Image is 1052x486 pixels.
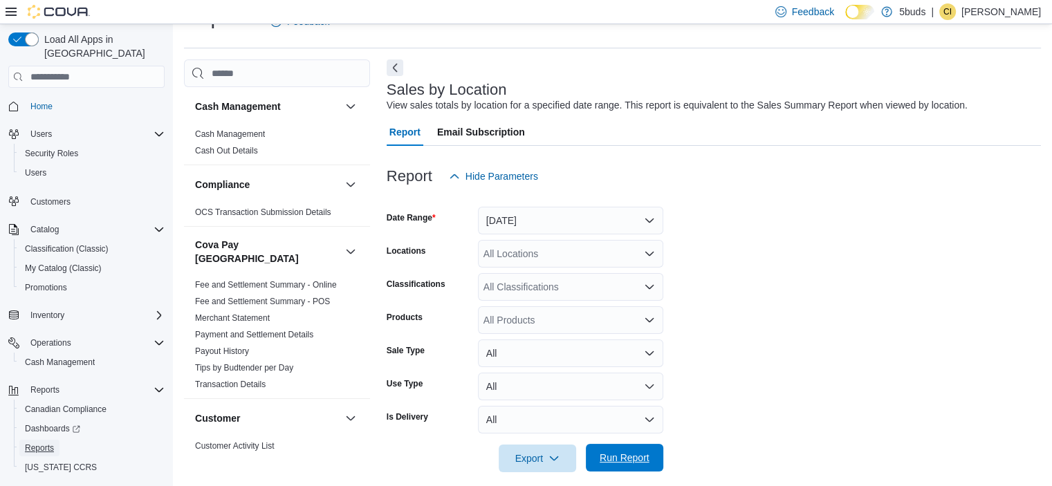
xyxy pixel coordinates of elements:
[184,204,370,226] div: Compliance
[25,307,70,324] button: Inventory
[30,384,59,395] span: Reports
[28,5,90,19] img: Cova
[25,357,95,368] span: Cash Management
[184,126,370,165] div: Cash Management
[30,129,52,140] span: Users
[387,279,445,290] label: Classifications
[14,259,170,278] button: My Catalog (Classic)
[14,400,170,419] button: Canadian Compliance
[3,333,170,353] button: Operations
[25,423,80,434] span: Dashboards
[437,118,525,146] span: Email Subscription
[195,297,330,306] a: Fee and Settlement Summary - POS
[195,178,340,191] button: Compliance
[387,98,968,113] div: View sales totals by location for a specified date range. This report is equivalent to the Sales ...
[195,178,250,191] h3: Compliance
[19,260,165,277] span: My Catalog (Classic)
[644,281,655,292] button: Open list of options
[39,32,165,60] span: Load All Apps in [GEOGRAPHIC_DATA]
[195,411,240,425] h3: Customer
[195,362,293,373] span: Tips by Budtender per Day
[845,5,874,19] input: Dark Mode
[195,329,313,340] span: Payment and Settlement Details
[195,238,340,265] button: Cova Pay [GEOGRAPHIC_DATA]
[19,165,52,181] a: Users
[25,335,165,351] span: Operations
[3,380,170,400] button: Reports
[25,97,165,115] span: Home
[25,462,97,473] span: [US_STATE] CCRS
[507,445,568,472] span: Export
[14,144,170,163] button: Security Roles
[3,96,170,116] button: Home
[19,145,165,162] span: Security Roles
[184,277,370,398] div: Cova Pay [GEOGRAPHIC_DATA]
[195,280,337,290] a: Fee and Settlement Summary - Online
[845,19,846,20] span: Dark Mode
[387,168,432,185] h3: Report
[19,279,165,296] span: Promotions
[195,363,293,373] a: Tips by Budtender per Day
[342,410,359,427] button: Customer
[25,335,77,351] button: Operations
[25,98,58,115] a: Home
[19,401,112,418] a: Canadian Compliance
[14,239,170,259] button: Classification (Classic)
[3,191,170,211] button: Customers
[30,310,64,321] span: Inventory
[3,124,170,144] button: Users
[195,100,281,113] h3: Cash Management
[195,380,266,389] a: Transaction Details
[25,221,165,238] span: Catalog
[387,312,423,323] label: Products
[342,243,359,260] button: Cova Pay [GEOGRAPHIC_DATA]
[195,129,265,140] span: Cash Management
[195,207,331,218] span: OCS Transaction Submission Details
[195,312,270,324] span: Merchant Statement
[478,207,663,234] button: [DATE]
[19,440,59,456] a: Reports
[25,243,109,254] span: Classification (Classic)
[25,382,65,398] button: Reports
[14,353,170,372] button: Cash Management
[19,440,165,456] span: Reports
[195,330,313,339] a: Payment and Settlement Details
[195,145,258,156] span: Cash Out Details
[30,224,59,235] span: Catalog
[3,220,170,239] button: Catalog
[25,307,165,324] span: Inventory
[195,207,331,217] a: OCS Transaction Submission Details
[586,444,663,471] button: Run Report
[389,118,421,146] span: Report
[25,221,64,238] button: Catalog
[19,165,165,181] span: Users
[342,98,359,115] button: Cash Management
[387,345,425,356] label: Sale Type
[14,438,170,458] button: Reports
[30,101,53,112] span: Home
[25,442,54,454] span: Reports
[19,420,86,437] a: Dashboards
[499,445,576,472] button: Export
[19,241,165,257] span: Classification (Classic)
[195,379,266,390] span: Transaction Details
[792,5,834,19] span: Feedback
[3,306,170,325] button: Inventory
[19,401,165,418] span: Canadian Compliance
[342,176,359,193] button: Compliance
[25,263,102,274] span: My Catalog (Classic)
[19,354,100,371] a: Cash Management
[19,279,73,296] a: Promotions
[478,406,663,433] button: All
[195,346,249,356] a: Payout History
[195,346,249,357] span: Payout History
[943,3,952,20] span: CI
[19,241,114,257] a: Classification (Classic)
[25,167,46,178] span: Users
[19,354,165,371] span: Cash Management
[25,282,67,293] span: Promotions
[478,373,663,400] button: All
[25,382,165,398] span: Reports
[600,451,649,465] span: Run Report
